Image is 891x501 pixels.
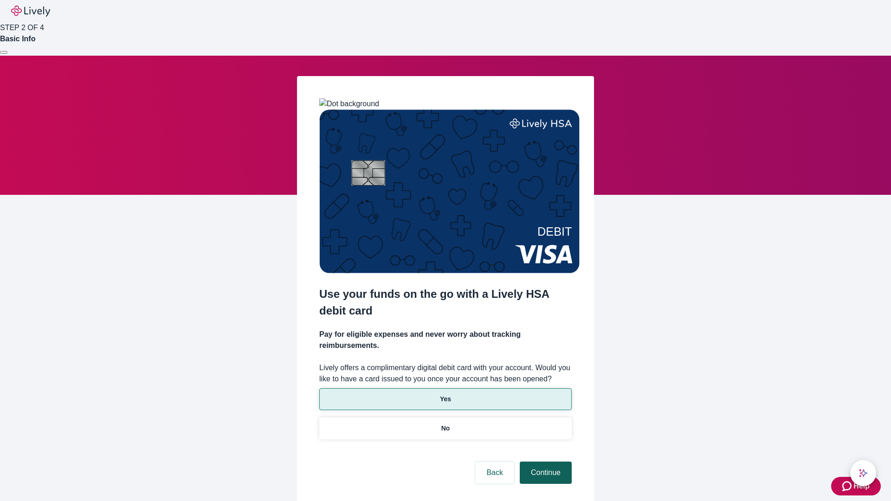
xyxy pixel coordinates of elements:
button: No [319,417,572,439]
button: Continue [520,462,572,484]
img: Debit card [319,109,580,273]
img: Lively [11,6,50,17]
svg: Zendesk support icon [842,481,853,492]
button: Back [475,462,514,484]
button: chat [850,460,876,486]
h2: Use your funds on the go with a Lively HSA debit card [319,286,572,319]
label: Lively offers a complimentary digital debit card with your account. Would you like to have a card... [319,362,572,385]
button: Zendesk support iconHelp [831,477,881,495]
span: Help [853,481,870,492]
button: Yes [319,388,572,410]
p: No [441,424,450,433]
svg: Lively AI Assistant [859,469,868,478]
h4: Pay for eligible expenses and never worry about tracking reimbursements. [319,329,572,351]
p: Yes [440,394,451,404]
img: Dot background [319,98,379,109]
